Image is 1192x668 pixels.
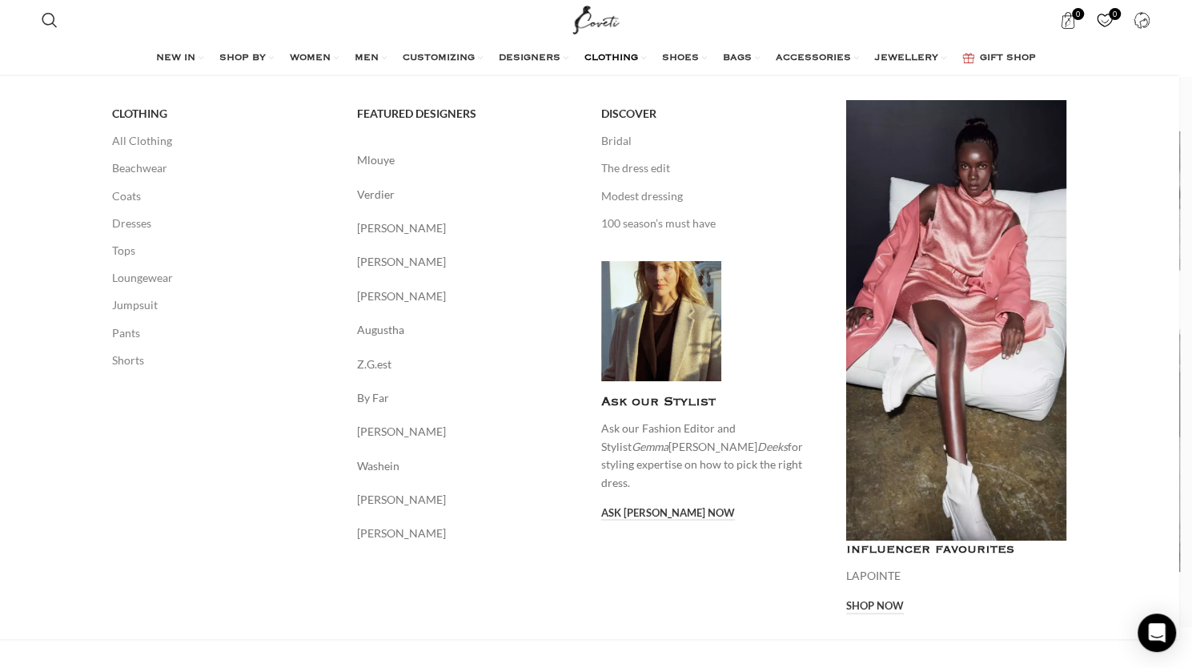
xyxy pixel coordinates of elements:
[357,321,578,339] a: Augustha
[1052,4,1085,36] a: 0
[357,253,578,271] a: [PERSON_NAME]
[584,52,638,65] span: CLOTHING
[601,155,822,182] a: The dress edit
[357,389,578,407] a: By Far
[112,320,333,347] a: Pants
[112,347,333,374] a: Shorts
[1089,4,1122,36] div: My Wishlist
[403,42,483,74] a: CUSTOMIZING
[632,440,668,453] em: Gemma
[403,52,475,65] span: CUSTOMIZING
[757,440,788,453] em: Deeks
[34,4,66,36] a: Search
[601,127,822,155] a: Bridal
[846,567,1067,585] p: LAPOINTE
[846,541,1067,559] h4: influencer favourites
[962,42,1036,74] a: GIFT SHOP
[156,52,195,65] span: NEW IN
[357,423,578,441] a: [PERSON_NAME]
[723,42,760,74] a: BAGS
[846,100,1067,541] a: Banner link
[357,356,578,373] a: Z.G.est
[290,42,339,74] a: WOMEN
[1072,8,1084,20] span: 0
[112,155,333,182] a: Beachwear
[34,42,1158,74] div: Main navigation
[662,52,699,65] span: SHOES
[112,210,333,237] a: Dresses
[980,52,1036,65] span: GIFT SHOP
[662,42,707,74] a: SHOES
[601,210,822,237] a: 100 season’s must have
[584,42,646,74] a: CLOTHING
[357,107,476,121] span: FEATURED DESIGNERS
[357,186,578,203] a: Verdier
[357,491,578,509] a: [PERSON_NAME]
[112,127,333,155] a: All Clothing
[355,42,387,74] a: MEN
[219,52,266,65] span: SHOP BY
[290,52,331,65] span: WOMEN
[156,42,203,74] a: NEW IN
[112,107,167,121] span: CLOTHING
[1109,8,1121,20] span: 0
[875,52,938,65] span: JEWELLERY
[723,52,752,65] span: BAGS
[112,183,333,210] a: Coats
[875,42,946,74] a: JEWELLERY
[499,52,560,65] span: DESIGNERS
[357,151,578,169] a: Mlouye
[776,42,859,74] a: ACCESSORIES
[846,600,904,614] a: Shop now
[962,53,974,63] img: GiftBag
[601,107,656,121] span: DISCOVER
[357,525,578,542] a: [PERSON_NAME]
[112,264,333,292] a: Loungewear
[357,457,578,475] a: Washein
[112,292,333,319] a: Jumpsuit
[112,237,333,264] a: Tops
[776,52,851,65] span: ACCESSORIES
[219,42,274,74] a: SHOP BY
[357,219,578,237] a: [PERSON_NAME]
[601,393,822,412] h4: Ask our Stylist
[1089,4,1122,36] a: 0
[601,261,721,381] img: Shop by Category Coveti
[601,507,735,521] a: Ask [PERSON_NAME] now
[355,52,379,65] span: MEN
[1138,614,1176,652] div: Open Intercom Messenger
[601,420,822,492] p: Ask our Fashion Editor and Stylist [PERSON_NAME] for styling expertise on how to pick the right d...
[357,288,578,305] a: [PERSON_NAME]
[601,183,822,210] a: Modest dressing
[499,42,568,74] a: DESIGNERS
[569,12,623,26] a: Site logo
